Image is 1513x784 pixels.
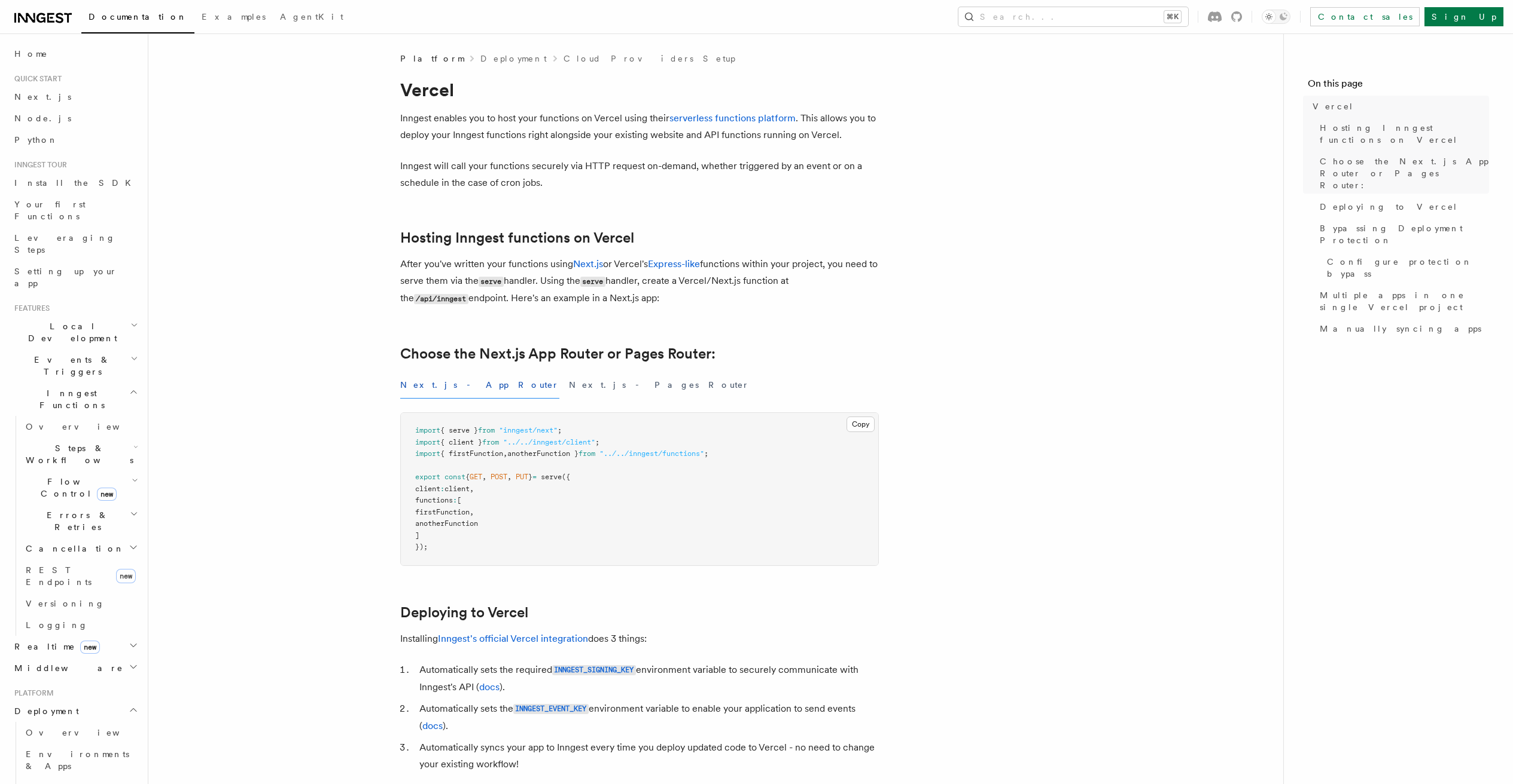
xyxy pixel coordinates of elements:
span: ] [415,531,419,540]
button: Next.js - Pages Router [569,372,750,399]
a: Manually syncing apps [1315,318,1489,339]
a: Python [10,129,141,151]
span: , [507,473,512,481]
span: { serve } [440,426,478,434]
span: , [482,473,486,481]
span: Your first Functions [14,200,86,221]
button: Realtimenew [10,636,141,657]
a: Logging [21,614,141,636]
li: Automatically sets the required environment variable to securely communicate with Inngest's API ( ). [416,661,879,696]
button: Inngest Functions [10,382,141,416]
a: Examples [194,4,273,32]
span: Features [10,304,50,313]
span: : [440,485,445,493]
span: } [528,473,532,481]
button: Middleware [10,657,141,679]
span: { [465,473,470,481]
a: Documentation [81,4,194,33]
a: Next.js [573,258,603,269]
span: from [482,438,499,446]
a: Install the SDK [10,172,141,194]
span: Cancellation [21,543,124,555]
p: Installing does 3 things: [400,630,879,647]
span: const [445,473,465,481]
span: Choose the Next.js App Router or Pages Router: [1320,155,1489,191]
span: Environments & Apps [26,749,129,771]
span: from [579,449,595,458]
span: Quick start [10,74,62,84]
p: After you've written your functions using or Vercel's functions within your project, you need to ... [400,256,879,307]
span: Python [14,135,58,145]
span: Install the SDK [14,178,138,188]
button: Events & Triggers [10,349,141,382]
span: { firstFunction [440,449,503,458]
a: Deploying to Vercel [1315,196,1489,218]
span: functions [415,496,453,504]
span: = [532,473,537,481]
span: Logging [26,620,88,630]
a: Hosting Inngest functions on Vercel [400,229,634,246]
span: serve [541,473,562,481]
a: Hosting Inngest functions on Vercel [1315,117,1489,151]
span: ; [558,426,562,434]
span: }); [415,543,428,551]
button: Errors & Retries [21,504,141,538]
span: Bypassing Deployment Protection [1320,222,1489,246]
li: Automatically sets the environment variable to enable your application to send events ( ). [416,700,879,734]
span: Inngest tour [10,160,67,170]
span: Overview [26,422,149,431]
p: Inngest enables you to host your functions on Vercel using their . This allows you to deploy your... [400,110,879,143]
span: Events & Triggers [10,354,130,378]
button: Toggle dark mode [1262,10,1290,24]
a: docs [422,720,443,731]
a: Environments & Apps [21,743,141,777]
kbd: ⌘K [1164,11,1181,23]
span: ; [595,438,599,446]
button: Copy [847,416,875,432]
span: ; [704,449,708,458]
span: client [445,485,470,493]
span: "../../inngest/functions" [599,449,704,458]
button: Local Development [10,316,141,349]
a: Next.js [10,86,141,108]
code: INNGEST_EVENT_KEY [513,704,589,714]
span: POST [491,473,507,481]
a: Express-like [648,258,700,269]
code: serve [479,277,504,287]
span: new [116,569,136,583]
span: Multiple apps in one single Vercel project [1320,289,1489,313]
a: Overview [21,722,141,743]
a: Your first Functions [10,194,141,227]
span: Configure protection bypass [1327,256,1489,280]
code: /api/inngest [414,294,468,304]
span: "inngest/next" [499,426,558,434]
span: anotherFunction [415,519,478,528]
h1: Vercel [400,79,879,100]
span: anotherFunction } [507,449,579,458]
span: new [97,488,117,501]
a: Inngest's official Vercel integration [438,633,588,644]
a: REST Endpointsnew [21,559,141,593]
span: , [470,508,474,516]
span: import [415,426,440,434]
span: { client } [440,438,482,446]
span: Versioning [26,599,105,608]
a: Home [10,43,141,65]
span: Hosting Inngest functions on Vercel [1320,122,1489,146]
a: Overview [21,416,141,437]
span: Deployment [10,705,79,717]
a: Contact sales [1310,7,1420,26]
span: import [415,438,440,446]
span: , [503,449,507,458]
button: Flow Controlnew [21,471,141,504]
a: INNGEST_EVENT_KEY [513,703,589,714]
span: Platform [10,688,54,698]
span: : [453,496,457,504]
span: Platform [400,53,464,65]
span: from [478,426,495,434]
a: Node.js [10,108,141,129]
span: Leveraging Steps [14,233,115,255]
span: ({ [562,473,570,481]
span: "../../inngest/client" [503,438,595,446]
a: serverless functions platform [669,112,796,124]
